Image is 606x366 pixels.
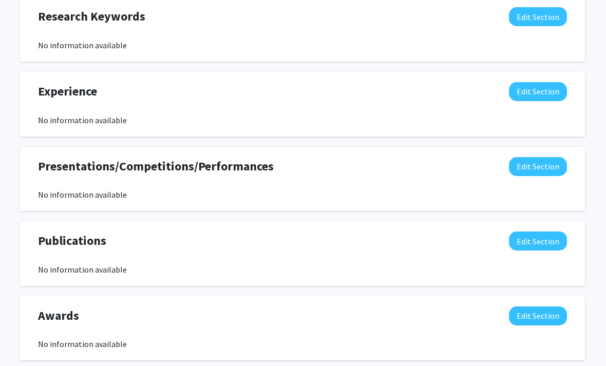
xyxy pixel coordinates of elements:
[38,264,567,276] div: No information available
[38,307,79,325] span: Awards
[509,158,567,177] button: Edit Presentations/Competitions/Performances
[38,40,567,52] div: No information available
[38,338,567,351] div: No information available
[509,83,567,102] button: Edit Experience
[38,8,145,26] span: Research Keywords
[509,307,567,326] button: Edit Awards
[38,114,567,127] div: No information available
[509,232,567,251] button: Edit Publications
[38,83,97,101] span: Experience
[509,8,567,27] button: Edit Research Keywords
[38,158,274,176] span: Presentations/Competitions/Performances
[38,232,106,251] span: Publications
[38,189,567,201] div: No information available
[8,320,44,358] iframe: Chat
